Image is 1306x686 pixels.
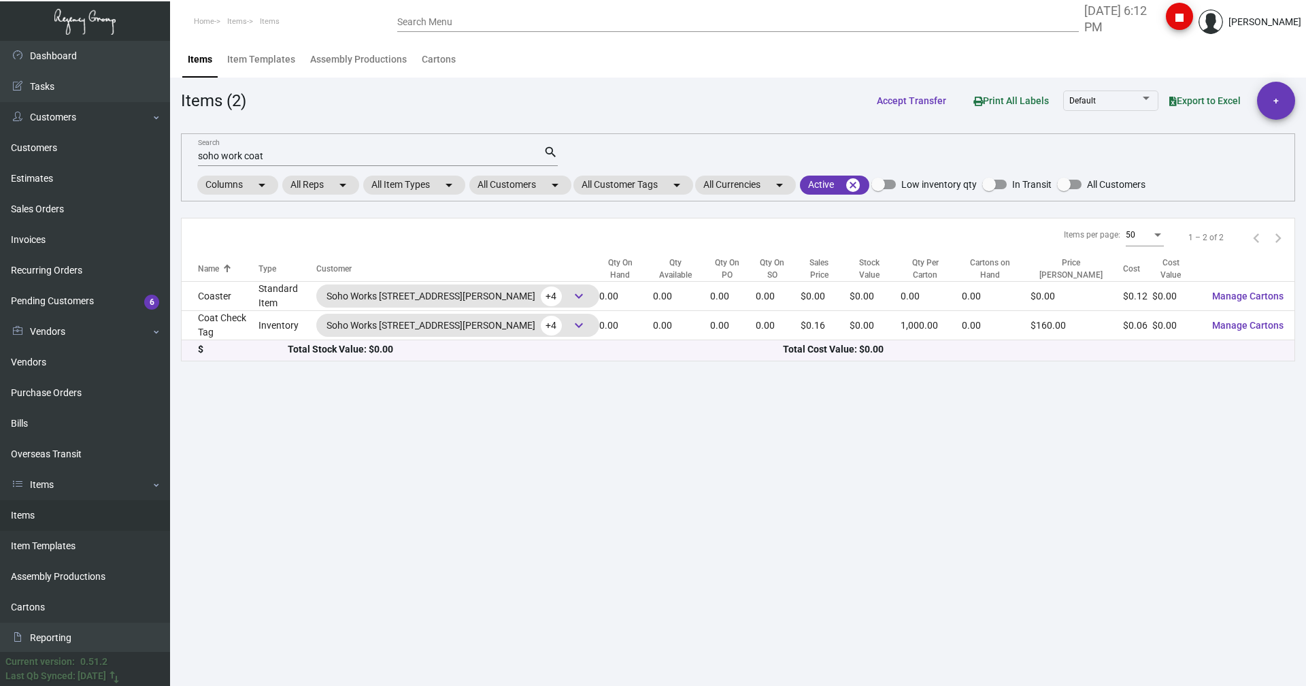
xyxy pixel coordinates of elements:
mat-icon: arrow_drop_down [335,177,351,193]
div: Qty Per Carton [901,257,961,281]
mat-icon: arrow_drop_down [441,177,457,193]
span: keyboard_arrow_down [571,288,587,304]
span: Manage Cartons [1212,320,1284,331]
button: Previous page [1245,227,1267,248]
td: 0.00 [710,282,756,311]
mat-icon: arrow_drop_down [669,177,685,193]
td: Inventory [258,311,316,340]
img: admin@bootstrapmaster.com [1199,10,1223,34]
td: $0.00 [1152,282,1201,311]
div: Qty On PO [710,257,756,281]
div: Soho Works [STREET_ADDRESS][PERSON_NAME] [326,315,589,336]
td: 0.00 [653,282,710,311]
td: 0.00 [599,282,654,311]
span: All Customers [1087,176,1145,193]
button: Next page [1267,227,1289,248]
td: 1,000.00 [901,311,961,340]
div: 1 – 2 of 2 [1188,231,1224,244]
td: Coat Check Tag [182,311,258,340]
td: $0.12 [1123,282,1152,311]
span: Print All Labels [973,95,1049,106]
button: Export to Excel [1158,88,1252,113]
div: Name [198,263,219,275]
div: Cost [1123,263,1140,275]
td: $0.06 [1123,311,1152,340]
mat-select: Items per page: [1126,231,1164,240]
td: $160.00 [1031,311,1123,340]
span: Items [260,17,280,26]
div: Cartons on Hand [962,257,1031,281]
mat-icon: arrow_drop_down [547,177,563,193]
div: Qty On Hand [599,257,641,281]
td: $0.00 [1031,282,1123,311]
span: +4 [541,316,562,336]
div: Item Templates [227,52,295,67]
button: Print All Labels [962,88,1060,114]
div: Price [PERSON_NAME] [1031,257,1111,281]
div: Cartons [422,52,456,67]
td: $0.00 [1152,311,1201,340]
button: Manage Cartons [1201,284,1294,308]
mat-icon: search [543,144,558,161]
mat-icon: arrow_drop_down [254,177,270,193]
div: Sales Price [801,257,837,281]
td: $0.00 [801,282,849,311]
label: [DATE] 6:12 PM [1084,3,1156,35]
div: Stock Value [850,257,901,281]
mat-chip: All Item Types [363,176,465,195]
mat-chip: All Customers [469,176,571,195]
div: Items (2) [181,88,246,113]
div: Soho Works [STREET_ADDRESS][PERSON_NAME] [326,286,589,306]
div: Name [198,263,258,275]
button: stop [1166,3,1193,30]
span: keyboard_arrow_down [571,317,587,333]
td: 0.00 [756,282,801,311]
div: Total Cost Value: $0.00 [783,342,1278,357]
td: 0.00 [962,311,1031,340]
mat-chip: Active [800,176,869,195]
span: +4 [541,287,562,306]
td: 0.00 [710,311,756,340]
span: Low inventory qty [901,176,977,193]
span: Items [227,17,247,26]
span: 50 [1126,230,1135,240]
td: Coaster [182,282,258,311]
span: In Transit [1012,176,1052,193]
button: Manage Cartons [1201,313,1294,338]
div: $ [198,342,288,357]
div: Cartons on Hand [962,257,1018,281]
td: 0.00 [901,282,961,311]
button: Accept Transfer [866,88,957,113]
mat-chip: Columns [197,176,278,195]
div: Qty Available [653,257,698,281]
div: Assembly Productions [310,52,407,67]
span: Manage Cartons [1212,291,1284,301]
div: Qty Available [653,257,710,281]
div: Price [PERSON_NAME] [1031,257,1123,281]
div: Sales Price [801,257,849,281]
div: Qty On SO [756,257,801,281]
div: Qty On Hand [599,257,654,281]
mat-chip: All Currencies [695,176,796,195]
td: $0.00 [850,311,901,340]
mat-icon: cancel [845,177,861,193]
span: Default [1069,96,1096,105]
div: Total Stock Value: $0.00 [288,342,783,357]
div: Last Qb Synced: [DATE] [5,669,106,683]
div: Qty On SO [756,257,788,281]
span: Accept Transfer [877,95,946,106]
td: 0.00 [756,311,801,340]
div: Qty Per Carton [901,257,949,281]
td: 0.00 [599,311,654,340]
td: 0.00 [962,282,1031,311]
td: $0.00 [850,282,901,311]
th: Customer [316,257,599,282]
div: 0.51.2 [80,655,107,669]
button: + [1257,82,1295,120]
mat-chip: All Reps [282,176,359,195]
mat-icon: arrow_drop_down [771,177,788,193]
div: Type [258,263,316,275]
div: Cost [1123,263,1152,275]
div: Cost Value [1152,257,1201,281]
span: Home [194,17,214,26]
